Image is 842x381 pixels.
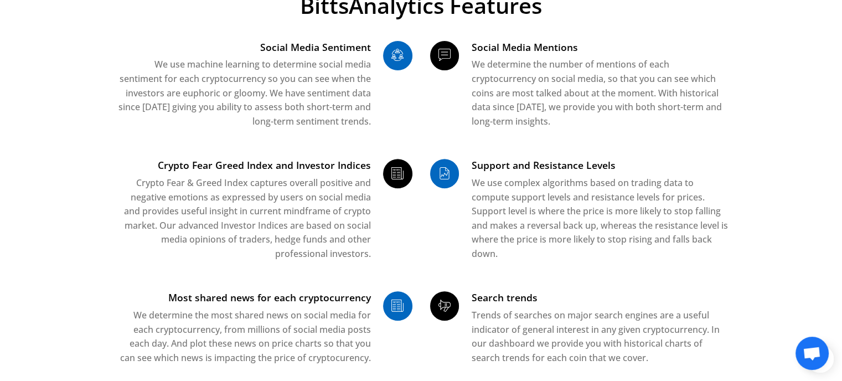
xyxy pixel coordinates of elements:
[471,308,728,365] p: Trends of searches on major search engines are a useful indicator of general interest in any give...
[471,58,728,128] p: We determine the number of mentions of each cryptocurrency on social media, so that you can see w...
[471,176,728,261] p: We use complex algorithms based on trading data to compute support levels and resistance levels f...
[114,158,371,172] h3: Crypto Fear Greed Index and Investor Indices
[114,58,371,128] p: We use machine learning to determine social media sentiment for each cryptocurrency so you can se...
[114,40,371,54] h3: Social Media Sentiment
[471,291,728,305] h3: Search trends
[795,337,829,370] a: Open chat
[471,158,728,172] h3: Support and Resistance Levels
[114,176,371,261] p: Crypto Fear & Greed Index captures overall positive and negative emotions as expressed by users o...
[114,308,371,365] p: We determine the most shared news on social media for each cryptocurrency, from millions of socia...
[114,291,371,305] h3: Most shared news for each cryptocurrency
[471,40,728,54] h3: Social Media Mentions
